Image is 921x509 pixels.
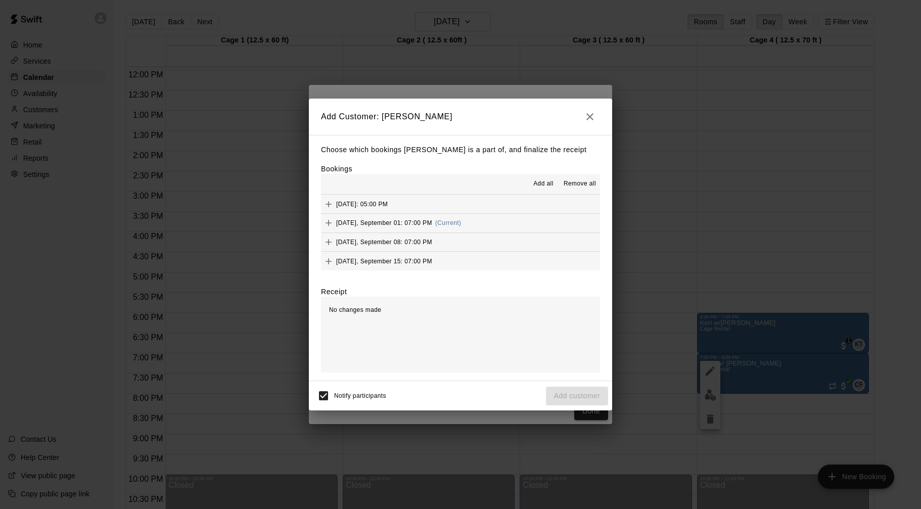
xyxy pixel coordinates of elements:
[321,219,336,226] span: Add
[336,238,432,245] span: [DATE], September 08: 07:00 PM
[321,252,600,270] button: Add[DATE], September 15: 07:00 PM
[321,238,336,245] span: Add
[321,200,336,207] span: Add
[321,144,600,156] p: Choose which bookings [PERSON_NAME] is a part of, and finalize the receipt
[435,219,462,226] span: (Current)
[321,195,600,213] button: Add[DATE]: 05:00 PM
[560,176,600,192] button: Remove all
[309,99,612,135] h2: Add Customer: [PERSON_NAME]
[321,214,600,233] button: Add[DATE], September 01: 07:00 PM(Current)
[336,200,388,207] span: [DATE]: 05:00 PM
[336,257,432,264] span: [DATE], September 15: 07:00 PM
[321,257,336,264] span: Add
[321,287,347,297] label: Receipt
[527,176,560,192] button: Add all
[533,179,554,189] span: Add all
[321,233,600,252] button: Add[DATE], September 08: 07:00 PM
[336,219,432,226] span: [DATE], September 01: 07:00 PM
[329,306,381,313] span: No changes made
[564,179,596,189] span: Remove all
[321,165,352,173] label: Bookings
[334,393,386,400] span: Notify participants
